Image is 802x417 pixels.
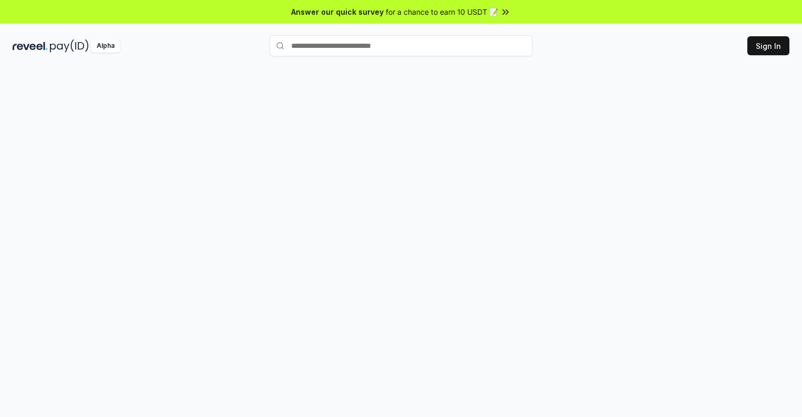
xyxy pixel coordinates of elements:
[747,36,789,55] button: Sign In
[291,6,384,17] span: Answer our quick survey
[386,6,498,17] span: for a chance to earn 10 USDT 📝
[91,39,120,53] div: Alpha
[50,39,89,53] img: pay_id
[13,39,48,53] img: reveel_dark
